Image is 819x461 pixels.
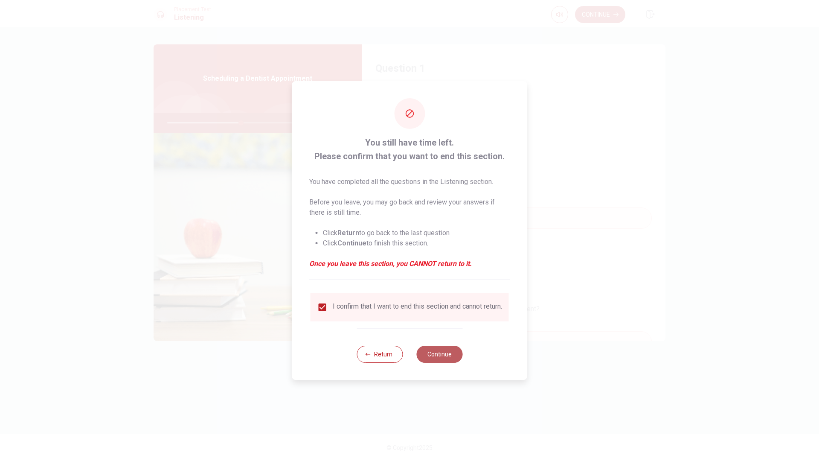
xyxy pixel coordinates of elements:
strong: Continue [337,239,366,247]
li: Click to finish this section. [323,238,510,248]
li: Click to go back to the last question [323,228,510,238]
span: You still have time left. Please confirm that you want to end this section. [309,136,510,163]
p: You have completed all the questions in the Listening section. [309,177,510,187]
p: Before you leave, you may go back and review your answers if there is still time. [309,197,510,218]
strong: Return [337,229,359,237]
button: Continue [416,346,462,363]
em: Once you leave this section, you CANNOT return to it. [309,259,510,269]
button: Return [357,346,403,363]
div: I confirm that I want to end this section and cannot return. [333,302,502,312]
